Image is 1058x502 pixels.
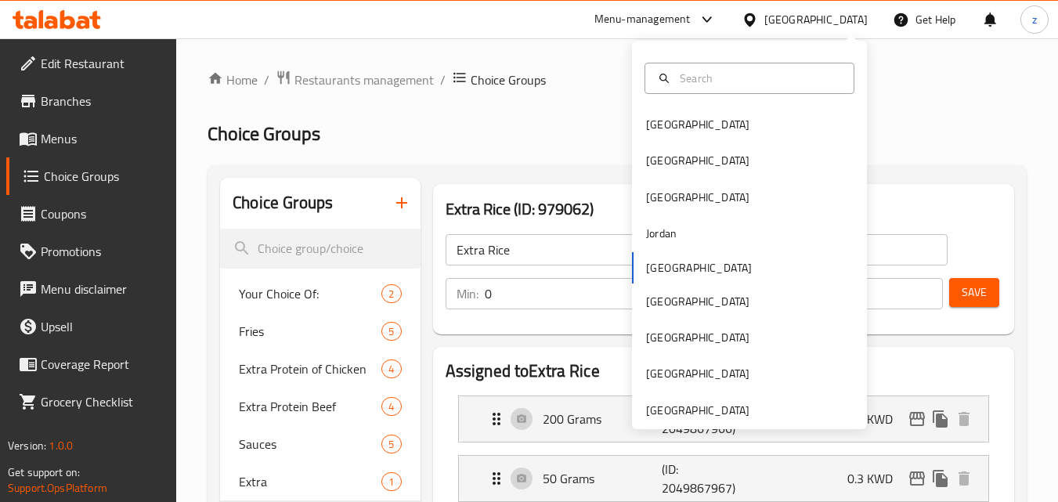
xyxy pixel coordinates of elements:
[264,70,269,89] li: /
[382,287,400,302] span: 2
[847,469,905,488] p: 0.3 KWD
[41,317,164,336] span: Upsell
[646,152,749,169] div: [GEOGRAPHIC_DATA]
[6,82,177,120] a: Branches
[239,435,381,453] span: Sauces
[6,383,177,421] a: Grocery Checklist
[239,472,381,491] span: Extra
[49,435,73,456] span: 1.0.0
[543,469,663,488] p: 50 Grams
[6,345,177,383] a: Coverage Report
[6,45,177,82] a: Edit Restaurant
[41,129,164,148] span: Menus
[41,92,164,110] span: Branches
[41,280,164,298] span: Menu disclaimer
[6,120,177,157] a: Menus
[208,70,1027,90] nav: breadcrumb
[446,197,1002,222] h3: Extra Rice (ID: 979062)
[6,195,177,233] a: Coupons
[220,229,420,269] input: search
[233,191,333,215] h2: Choice Groups
[459,396,988,442] div: Expand
[382,475,400,489] span: 1
[440,70,446,89] li: /
[646,365,749,382] div: [GEOGRAPHIC_DATA]
[41,54,164,73] span: Edit Restaurant
[905,467,929,490] button: edit
[662,400,742,438] p: (ID: 2049867966)
[929,407,952,431] button: duplicate
[847,410,905,428] p: 1.2 KWD
[446,359,1002,383] h2: Assigned to Extra Rice
[646,402,749,419] div: [GEOGRAPHIC_DATA]
[382,324,400,339] span: 5
[276,70,434,90] a: Restaurants management
[220,388,420,425] div: Extra Protein Beef4
[208,70,258,89] a: Home
[239,322,381,341] span: Fries
[41,204,164,223] span: Coupons
[239,359,381,378] span: Extra Protein of Chicken
[952,407,976,431] button: delete
[6,270,177,308] a: Menu disclaimer
[446,389,1002,449] li: Expand
[471,70,546,89] span: Choice Groups
[381,284,401,303] div: Choices
[905,407,929,431] button: edit
[962,283,987,302] span: Save
[41,242,164,261] span: Promotions
[6,157,177,195] a: Choice Groups
[457,284,478,303] p: Min:
[381,435,401,453] div: Choices
[6,233,177,270] a: Promotions
[41,392,164,411] span: Grocery Checklist
[646,189,749,206] div: [GEOGRAPHIC_DATA]
[459,456,988,501] div: Expand
[220,312,420,350] div: Fries5
[208,116,320,151] span: Choice Groups
[952,467,976,490] button: delete
[44,167,164,186] span: Choice Groups
[673,70,844,87] input: Search
[8,478,107,498] a: Support.OpsPlatform
[382,362,400,377] span: 4
[594,10,691,29] div: Menu-management
[1032,11,1037,28] span: z
[220,463,420,500] div: Extra1
[294,70,434,89] span: Restaurants management
[220,350,420,388] div: Extra Protein of Chicken4
[382,399,400,414] span: 4
[646,225,677,242] div: Jordan
[8,462,80,482] span: Get support on:
[662,460,742,497] p: (ID: 2049867967)
[646,116,749,133] div: [GEOGRAPHIC_DATA]
[220,425,420,463] div: Sauces5
[929,467,952,490] button: duplicate
[8,435,46,456] span: Version:
[949,278,999,307] button: Save
[6,308,177,345] a: Upsell
[381,359,401,378] div: Choices
[239,284,381,303] span: Your Choice Of:
[41,355,164,374] span: Coverage Report
[646,293,749,310] div: [GEOGRAPHIC_DATA]
[646,329,749,346] div: [GEOGRAPHIC_DATA]
[381,397,401,416] div: Choices
[220,275,420,312] div: Your Choice Of:2
[764,11,868,28] div: [GEOGRAPHIC_DATA]
[543,410,663,428] p: 200 Grams
[382,437,400,452] span: 5
[239,397,381,416] span: Extra Protein Beef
